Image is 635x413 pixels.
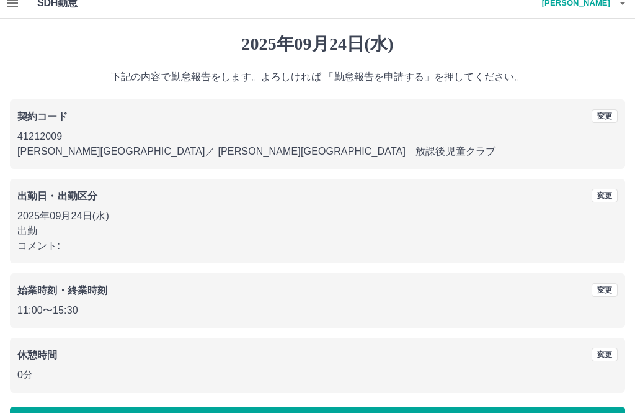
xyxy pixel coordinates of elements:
[17,303,618,318] p: 11:00 〜 15:30
[10,34,625,55] h1: 2025年09月24日(水)
[17,368,618,383] p: 0分
[17,144,618,159] p: [PERSON_NAME][GEOGRAPHIC_DATA] ／ [PERSON_NAME][GEOGRAPHIC_DATA] 放課後児童クラブ
[17,129,618,144] p: 41212009
[17,191,97,201] b: 出勤日・出勤区分
[592,283,618,297] button: 変更
[10,70,625,84] p: 下記の内容で勤怠報告をします。よろしければ 「勤怠報告を申請する」を押してください。
[17,111,68,122] b: 契約コード
[592,189,618,202] button: 変更
[17,209,618,224] p: 2025年09月24日(水)
[592,109,618,123] button: 変更
[17,238,618,253] p: コメント:
[17,285,107,296] b: 始業時刻・終業時刻
[17,350,58,360] b: 休憩時間
[17,224,618,238] p: 出勤
[592,348,618,361] button: 変更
